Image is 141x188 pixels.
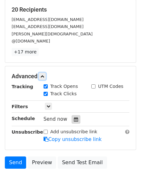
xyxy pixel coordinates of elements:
[12,48,39,56] a: +17 more
[12,24,84,29] small: [EMAIL_ADDRESS][DOMAIN_NAME]
[12,32,93,44] small: [PERSON_NAME][DEMOGRAPHIC_DATA] @[DOMAIN_NAME]
[12,6,129,13] h5: 20 Recipients
[12,129,43,135] strong: Unsubscribe
[50,83,78,90] label: Track Opens
[12,17,84,22] small: [EMAIL_ADDRESS][DOMAIN_NAME]
[44,136,102,142] a: Copy unsubscribe link
[109,157,141,188] iframe: Chat Widget
[50,90,77,97] label: Track Clicks
[12,84,33,89] strong: Tracking
[12,73,129,80] h5: Advanced
[44,116,67,122] span: Send now
[98,83,123,90] label: UTM Codes
[12,116,35,121] strong: Schedule
[12,104,28,109] strong: Filters
[58,156,107,169] a: Send Test Email
[50,128,97,135] label: Add unsubscribe link
[28,156,56,169] a: Preview
[5,156,26,169] a: Send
